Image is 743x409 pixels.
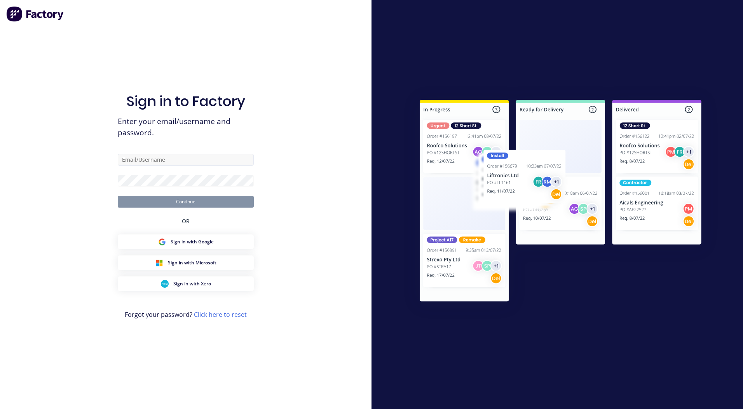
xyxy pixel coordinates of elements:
img: Factory [6,6,65,22]
span: Sign in with Xero [173,280,211,287]
img: Sign in [403,84,719,320]
img: Xero Sign in [161,280,169,288]
div: OR [182,208,190,234]
button: Continue [118,196,254,208]
button: Google Sign inSign in with Google [118,234,254,249]
button: Microsoft Sign inSign in with Microsoft [118,255,254,270]
img: Google Sign in [158,238,166,246]
span: Forgot your password? [125,310,247,319]
span: Sign in with Google [171,238,214,245]
span: Enter your email/username and password. [118,116,254,138]
button: Xero Sign inSign in with Xero [118,276,254,291]
a: Click here to reset [194,310,247,319]
img: Microsoft Sign in [155,259,163,267]
span: Sign in with Microsoft [168,259,216,266]
h1: Sign in to Factory [126,93,245,110]
input: Email/Username [118,154,254,166]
